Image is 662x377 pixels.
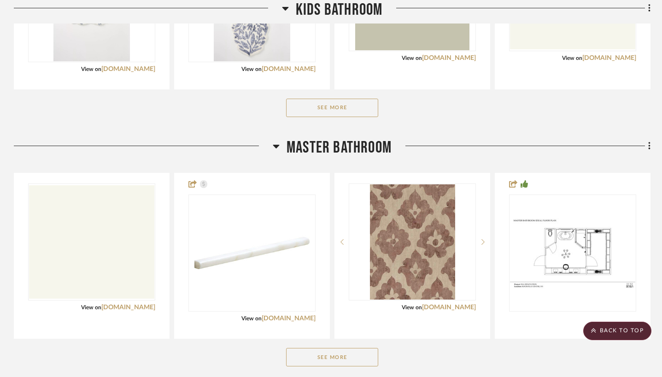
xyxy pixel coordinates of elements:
[422,304,476,311] a: [DOMAIN_NAME]
[81,66,101,72] span: View on
[562,55,582,61] span: View on
[510,218,635,289] img: Master Bedroom Floor Plan
[402,55,422,61] span: View on
[286,99,378,117] button: See More
[422,55,476,61] a: [DOMAIN_NAME]
[101,304,155,311] a: [DOMAIN_NAME]
[583,322,651,340] scroll-to-top-button: BACK TO TOP
[262,315,316,322] a: [DOMAIN_NAME]
[370,184,455,300] img: Pamalican Plumwine
[241,66,262,72] span: View on
[194,195,310,311] img: Afyon White Marble Liner - 1/2" x 12" Pencil
[582,55,636,61] a: [DOMAIN_NAME]
[101,66,155,72] a: [DOMAIN_NAME]
[402,305,422,310] span: View on
[29,185,154,299] img: Simply White 2143-70
[287,138,392,158] span: Master Bathroom
[81,305,101,310] span: View on
[286,348,378,366] button: See More
[241,316,262,321] span: View on
[262,66,316,72] a: [DOMAIN_NAME]
[189,195,315,311] div: 0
